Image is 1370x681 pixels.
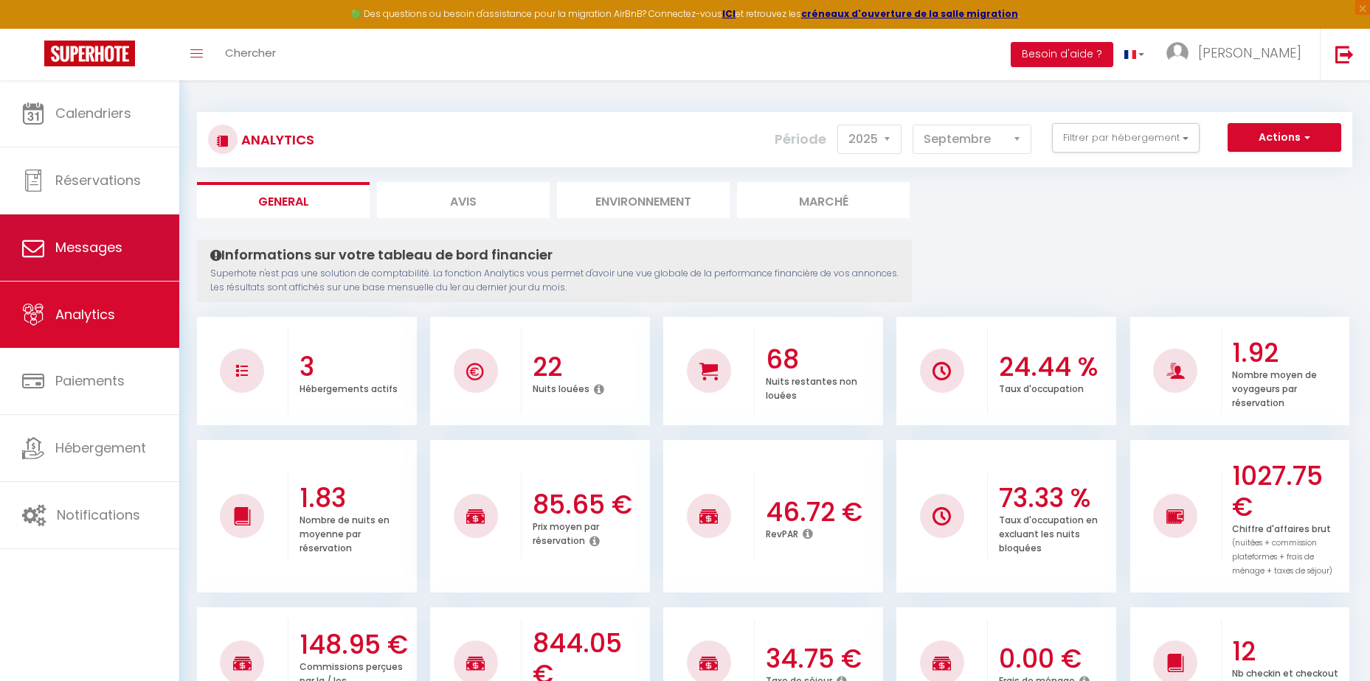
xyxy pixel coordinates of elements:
h3: 46.72 € [766,497,879,528]
img: NO IMAGE [1166,507,1185,525]
span: Réservations [55,171,141,189]
span: [PERSON_NAME] [1198,43,1301,62]
li: General [197,182,370,218]
p: Superhote n'est pas une solution de comptabilité. La fonction Analytics vous permet d'avoir une v... [210,267,899,295]
h3: 1027.75 € [1232,461,1346,523]
h3: 12 [1232,636,1346,667]
span: Notifications [57,506,140,524]
h3: 3 [300,352,413,383]
h3: 1.83 [300,483,413,514]
a: Chercher [214,29,287,80]
span: Chercher [225,45,276,60]
li: Avis [377,182,550,218]
li: Environnement [557,182,730,218]
img: ... [1166,42,1189,64]
h3: Analytics [238,123,314,156]
h3: 24.44 % [999,352,1113,383]
p: Nombre de nuits en moyenne par réservation [300,511,390,554]
p: Chiffre d'affaires brut [1232,520,1332,577]
li: Marché [737,182,910,218]
span: Analytics [55,305,115,324]
img: NO IMAGE [236,365,248,377]
button: Ouvrir le widget de chat LiveChat [12,6,56,50]
label: Période [775,123,826,156]
p: Nombre moyen de voyageurs par réservation [1232,366,1317,409]
h3: 0.00 € [999,643,1113,674]
h3: 148.95 € [300,629,413,660]
p: RevPAR [766,525,798,540]
h3: 22 [533,352,646,383]
h4: Informations sur votre tableau de bord financier [210,247,899,263]
span: Calendriers [55,104,131,122]
p: Hébergements actifs [300,380,398,395]
a: ICI [722,7,736,20]
span: Messages [55,238,122,256]
a: créneaux d'ouverture de la salle migration [801,7,1018,20]
h3: 34.75 € [766,643,879,674]
img: NO IMAGE [933,507,951,525]
p: Nb checkin et checkout [1232,664,1338,680]
p: Prix moyen par réservation [533,517,599,547]
p: Nuits restantes non louées [766,372,857,402]
span: (nuitées + commission plateformes + frais de ménage + taxes de séjour) [1232,537,1332,576]
button: Filtrer par hébergement [1052,123,1200,153]
p: Nuits louées [533,380,589,395]
span: Paiements [55,371,125,390]
button: Besoin d'aide ? [1011,42,1113,67]
p: Taux d'occupation [999,380,1084,395]
span: Hébergement [55,439,146,457]
button: Actions [1228,123,1341,153]
a: ... [PERSON_NAME] [1155,29,1320,80]
img: logout [1335,45,1354,63]
img: Super Booking [44,41,135,66]
h3: 1.92 [1232,338,1346,369]
h3: 68 [766,344,879,375]
p: Taux d'occupation en excluant les nuits bloquées [999,511,1098,554]
h3: 85.65 € [533,489,646,520]
h3: 73.33 % [999,483,1113,514]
